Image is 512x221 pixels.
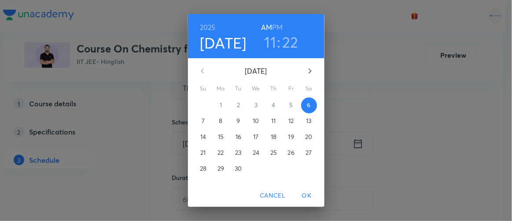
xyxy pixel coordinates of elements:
[266,129,282,145] button: 18
[284,129,299,145] button: 19
[218,132,224,141] p: 15
[195,84,211,93] span: Su
[213,113,229,129] button: 8
[256,187,289,204] button: Cancel
[288,116,294,125] p: 12
[231,129,247,145] button: 16
[219,116,222,125] p: 8
[288,148,295,157] p: 26
[231,145,247,161] button: 23
[265,33,276,51] button: 11
[213,161,229,177] button: 29
[301,145,317,161] button: 27
[248,84,264,93] span: We
[284,145,299,161] button: 26
[231,161,247,177] button: 30
[217,148,224,157] p: 22
[200,34,247,52] button: [DATE]
[301,129,317,145] button: 20
[200,164,206,173] p: 28
[253,116,259,125] p: 10
[266,145,282,161] button: 25
[195,113,211,129] button: 7
[271,116,276,125] p: 11
[277,33,280,51] h3: :
[195,145,211,161] button: 21
[260,190,285,201] span: Cancel
[293,187,321,204] button: OK
[213,84,229,93] span: Mo
[306,116,311,125] p: 13
[235,148,241,157] p: 23
[213,129,229,145] button: 15
[248,145,264,161] button: 24
[195,129,211,145] button: 14
[248,113,264,129] button: 10
[200,132,206,141] p: 14
[236,132,241,141] p: 16
[270,148,277,157] p: 25
[231,113,247,129] button: 9
[283,33,299,51] button: 22
[213,145,229,161] button: 22
[271,132,276,141] p: 18
[235,164,242,173] p: 30
[307,101,310,109] p: 6
[305,132,312,141] p: 20
[261,21,272,34] button: AM
[306,148,312,157] p: 27
[213,66,299,76] p: [DATE]
[231,84,247,93] span: Tu
[248,129,264,145] button: 17
[272,21,283,34] button: PM
[217,164,224,173] p: 29
[253,148,259,157] p: 24
[288,132,294,141] p: 19
[284,113,299,129] button: 12
[296,190,317,201] span: OK
[236,116,240,125] p: 9
[195,161,211,177] button: 28
[266,113,282,129] button: 11
[301,84,317,93] span: Sa
[202,116,205,125] p: 7
[284,84,299,93] span: Fr
[253,132,258,141] p: 17
[301,113,317,129] button: 13
[200,21,216,34] button: 2025
[301,97,317,113] button: 6
[266,84,282,93] span: Th
[200,148,206,157] p: 21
